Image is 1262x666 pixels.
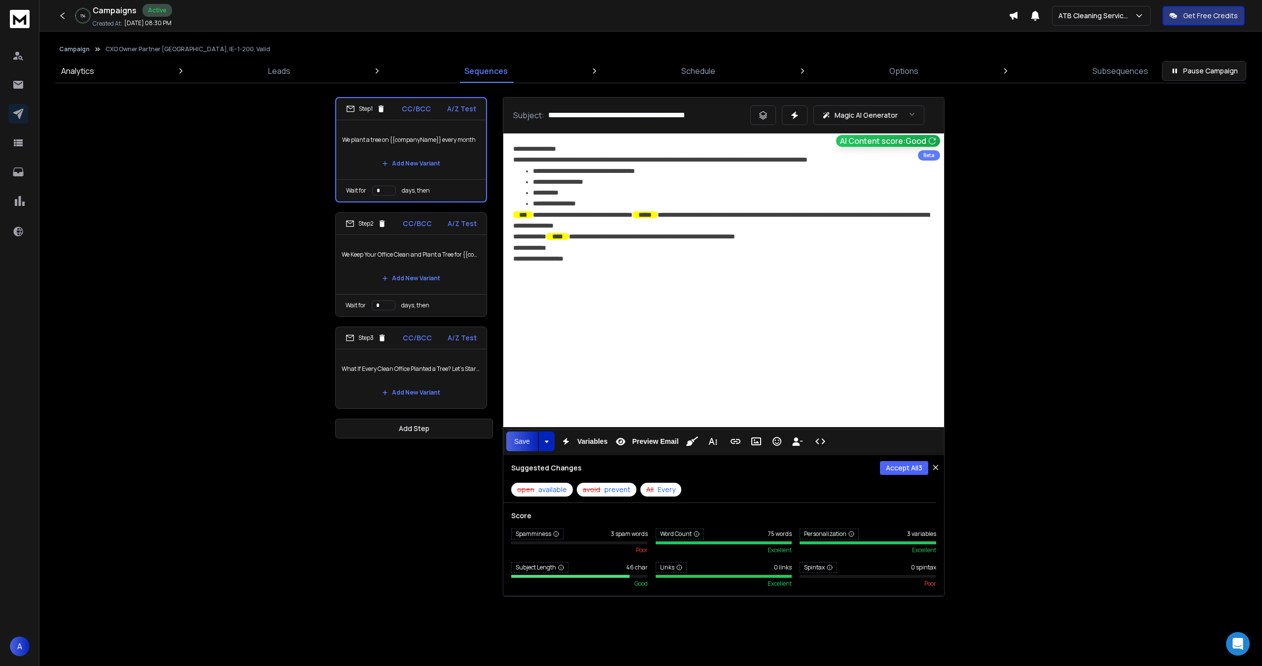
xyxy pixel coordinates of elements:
[335,419,493,438] button: Add Step
[768,432,786,451] button: Emoticons
[59,45,90,53] button: Campaign
[636,546,648,554] span: poor
[346,219,386,228] div: Step 2
[506,432,538,451] button: Save
[346,187,366,195] p: Wait for
[538,485,567,495] span: available
[1087,59,1154,83] a: Subsequences
[268,65,290,77] p: Leads
[448,219,477,229] p: A/Z Test
[626,564,648,571] span: 46 char
[788,432,807,451] button: Insert Unsubscribe Link
[800,529,859,539] span: Personalization
[335,212,487,317] li: Step2CC/BCCA/Z TestWe Keep Your Office Clean and Plant a Tree for {{companyName}} Every MonthAdd ...
[1092,65,1148,77] p: Subsequences
[835,110,898,120] p: Magic AI Generator
[907,530,936,538] span: 3 variables
[703,432,722,451] button: More Text
[403,219,432,229] p: CC/BCC
[374,268,448,288] button: Add New Variant
[575,437,610,446] span: Variables
[1162,61,1246,81] button: Pause Campaign
[811,432,830,451] button: Code View
[1183,11,1238,21] p: Get Free Credits
[634,580,648,588] span: good
[402,104,431,114] p: CC/BCC
[630,437,680,446] span: Preview Email
[93,20,122,28] p: Created At:
[889,65,918,77] p: Options
[10,10,30,28] img: logo
[918,150,940,161] div: Beta
[401,301,429,309] p: days, then
[80,13,85,19] p: 1 %
[768,530,792,538] span: 75 words
[10,636,30,656] button: A
[464,65,508,77] p: Sequences
[681,65,715,77] p: Schedule
[335,327,487,409] li: Step3CC/BCCA/Z TestWhat If Every Clean Office Planted a Tree? Let’s Start with YoursAdd New Variant
[747,432,766,451] button: Insert Image (⌘P)
[342,241,481,268] p: We Keep Your Office Clean and Plant a Tree for {{companyName}} Every Month
[557,432,610,451] button: Variables
[646,485,654,495] span: All
[924,580,936,588] span: poor
[124,19,172,27] p: [DATE] 08:30 PM
[683,432,701,451] button: Clean HTML
[93,4,137,16] h1: Campaigns
[346,333,386,342] div: Step 3
[583,485,600,495] span: avoid
[836,135,940,147] button: AI Content score:Good
[105,45,270,53] p: CXO Owner Partner [GEOGRAPHIC_DATA], IE- 1-200, Valid
[604,485,631,495] span: prevent
[1058,11,1134,21] p: ATB Cleaning Services
[912,546,936,554] span: excellent
[768,580,792,588] span: excellent
[656,562,687,573] span: Links
[656,529,704,539] span: Word Count
[335,97,487,202] li: Step1CC/BCCA/Z TestWe plant a tree on {{companyName}} every monthAdd New VariantWait fordays, then
[374,154,448,173] button: Add New Variant
[61,65,94,77] p: Analytics
[911,564,936,571] span: 0 spintax
[374,383,448,402] button: Add New Variant
[55,59,100,83] a: Analytics
[517,485,534,495] span: open
[511,511,936,521] h3: Score
[1162,6,1245,26] button: Get Free Credits
[458,59,514,83] a: Sequences
[800,562,837,573] span: Spintax
[511,562,568,573] span: Subject Length
[880,461,928,475] button: Accept All3
[611,432,680,451] button: Preview Email
[513,109,544,121] p: Subject:
[726,432,745,451] button: Insert Link (⌘K)
[447,104,476,114] p: A/Z Test
[675,59,721,83] a: Schedule
[511,463,582,473] h3: Suggested Changes
[346,104,386,113] div: Step 1
[403,333,432,343] p: CC/BCC
[658,485,675,495] span: Every
[346,301,366,309] p: Wait for
[262,59,296,83] a: Leads
[611,530,648,538] span: 3 spam words
[448,333,477,343] p: A/Z Test
[883,59,924,83] a: Options
[402,187,430,195] p: days, then
[813,105,924,125] button: Magic AI Generator
[774,564,792,571] span: 0 links
[1226,632,1250,656] div: Open Intercom Messenger
[342,126,480,154] p: We plant a tree on {{companyName}} every month
[511,529,563,539] span: Spamminess
[342,355,481,383] p: What If Every Clean Office Planted a Tree? Let’s Start with Yours
[768,546,792,554] span: excellent
[142,4,172,17] div: Active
